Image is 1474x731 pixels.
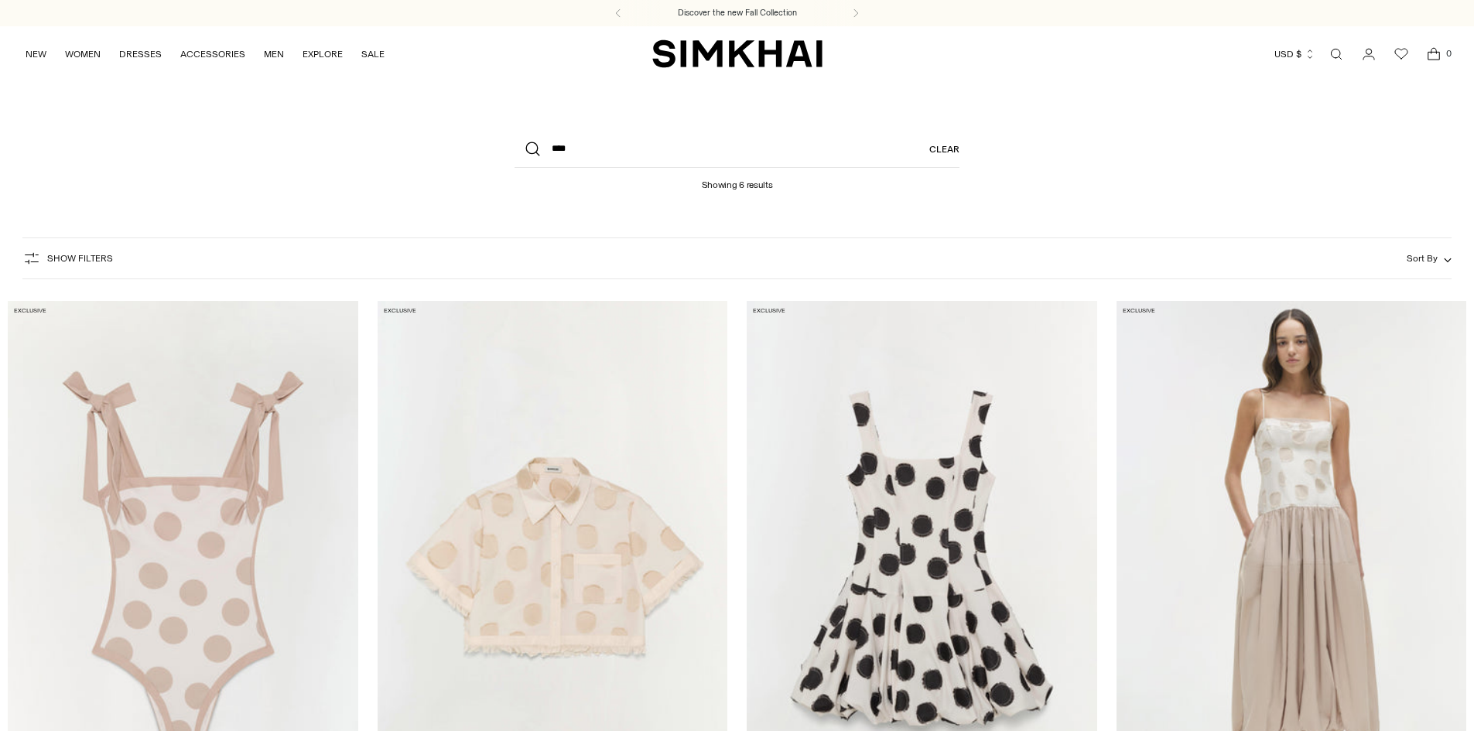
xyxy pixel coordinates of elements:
[678,7,797,19] a: Discover the new Fall Collection
[22,246,113,271] button: Show Filters
[26,37,46,71] a: NEW
[929,131,959,168] a: Clear
[65,37,101,71] a: WOMEN
[303,37,343,71] a: EXPLORE
[119,37,162,71] a: DRESSES
[1353,39,1384,70] a: Go to the account page
[515,131,552,168] button: Search
[1407,250,1452,267] button: Sort By
[702,168,773,190] h1: Showing 6 results
[47,253,113,264] span: Show Filters
[264,37,284,71] a: MEN
[1386,39,1417,70] a: Wishlist
[1407,253,1438,264] span: Sort By
[180,37,245,71] a: ACCESSORIES
[1418,39,1449,70] a: Open cart modal
[361,37,385,71] a: SALE
[1442,46,1455,60] span: 0
[1321,39,1352,70] a: Open search modal
[652,39,822,69] a: SIMKHAI
[1274,37,1315,71] button: USD $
